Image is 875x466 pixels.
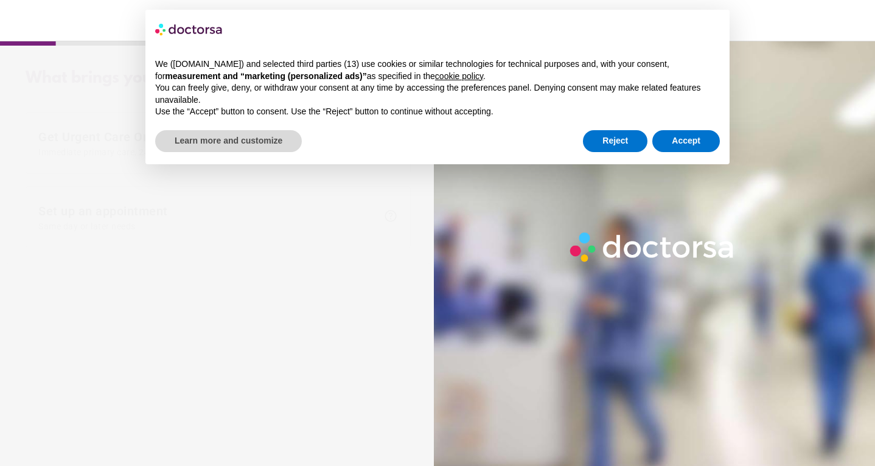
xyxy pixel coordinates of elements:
[38,221,377,231] span: Same day or later needs
[155,106,720,118] p: Use the “Accept” button to consent. Use the “Reject” button to continue without accepting.
[38,130,377,157] span: Get Urgent Care Online
[155,58,720,82] p: We ([DOMAIN_NAME]) and selected third parties (13) use cookies or similar technologies for techni...
[38,204,377,231] span: Set up an appointment
[383,209,398,223] span: help
[652,130,720,152] button: Accept
[155,130,302,152] button: Learn more and customize
[26,69,411,88] div: What brings you in?
[565,228,741,266] img: Logo-Doctorsa-trans-White-partial-flat.png
[165,71,366,81] strong: measurement and “marketing (personalized ads)”
[583,130,647,152] button: Reject
[38,147,377,157] span: Immediate primary care, 24/7
[155,19,223,39] img: logo
[155,82,720,106] p: You can freely give, deny, or withdraw your consent at any time by accessing the preferences pane...
[435,71,483,81] a: cookie policy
